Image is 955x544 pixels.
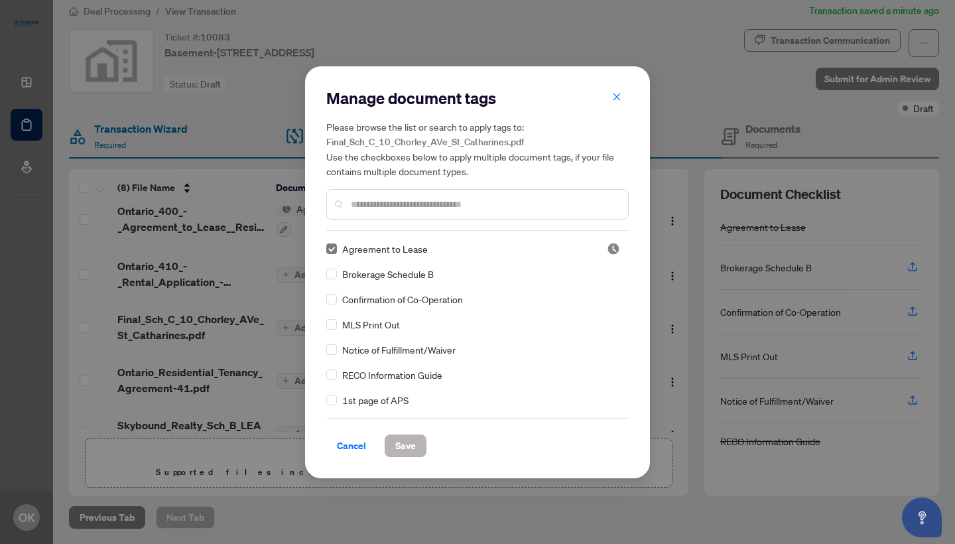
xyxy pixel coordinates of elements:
span: Save [395,435,416,456]
span: Cancel [337,435,366,456]
button: Open asap [902,498,942,537]
span: 1st page of APS [342,393,409,407]
span: Final_Sch_C_10_Chorley_AVe_St_Catharines.pdf [326,136,524,148]
span: MLS Print Out [342,317,400,332]
button: Save [385,435,426,457]
h2: Manage document tags [326,88,629,109]
span: RECO Information Guide [342,368,442,382]
img: status [607,242,620,255]
span: Brokerage Schedule B [342,267,434,281]
span: Agreement to Lease [342,241,428,256]
span: Notice of Fulfillment/Waiver [342,342,456,357]
span: close [612,92,621,102]
h5: Please browse the list or search to apply tags to: Use the checkboxes below to apply multiple doc... [326,119,629,178]
span: Pending Review [607,242,620,255]
button: Cancel [326,435,377,457]
span: Confirmation of Co-Operation [342,292,463,306]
